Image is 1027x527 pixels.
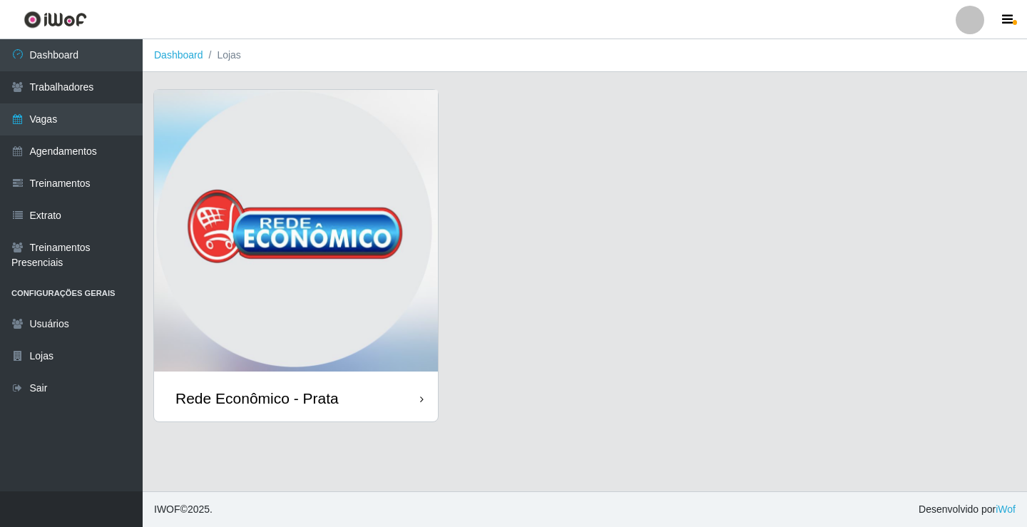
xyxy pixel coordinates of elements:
[154,49,203,61] a: Dashboard
[154,90,438,421] a: Rede Econômico - Prata
[175,389,339,407] div: Rede Econômico - Prata
[154,502,213,517] span: © 2025 .
[154,503,180,515] span: IWOF
[24,11,87,29] img: CoreUI Logo
[203,48,241,63] li: Lojas
[996,503,1016,515] a: iWof
[919,502,1016,517] span: Desenvolvido por
[143,39,1027,72] nav: breadcrumb
[154,90,438,375] img: cardImg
